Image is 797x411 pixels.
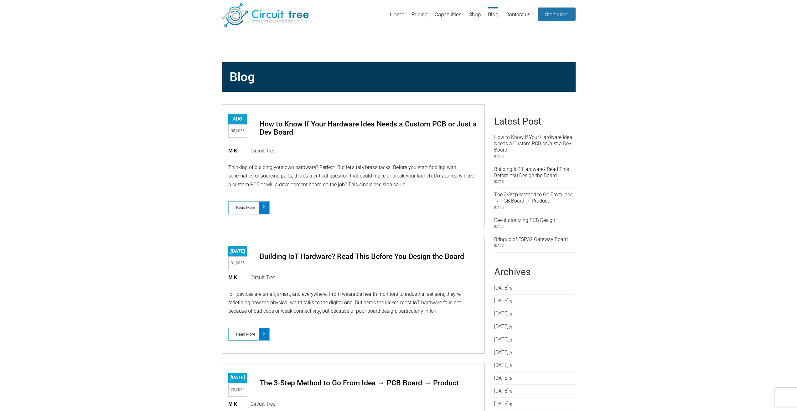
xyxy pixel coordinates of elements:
span: [DATE] [494,204,576,211]
a: Blog [488,7,498,28]
li: (1) [494,285,576,295]
a: [DATE] [494,401,509,407]
img: Circuit Tree [222,3,308,27]
h3: Latest Post [494,116,576,127]
span: 2025 [236,261,245,265]
p: Thinking of building your own hardware? Perfect. But let’s talk brass tacks. Before you start fid... [228,163,478,189]
div: 28, [228,383,247,397]
a: The 3-Step Method to Go From Idea → PCB Board → Product [494,192,573,204]
a: Contact us [505,7,530,28]
span: M K [228,148,243,154]
a: [DATE] [494,362,509,368]
a: Circuit Tree [251,401,275,407]
span: [DATE] [494,179,576,185]
li: (1) [494,388,576,398]
a: Circuit Tree [251,275,275,280]
a: Bringup of ESP32 Gateway Board [494,236,568,242]
li: (2) [494,298,576,307]
span: 2025 [236,388,245,392]
a: [DATE] [494,349,509,355]
a: [DATE] [494,323,509,329]
a: Read More [228,328,270,341]
li: (4) [494,401,576,410]
div: Aug [228,114,247,124]
h2: Blog [226,67,571,87]
a: [DATE] [494,285,509,291]
span: [DATE] [494,243,576,249]
a: [DATE] [494,375,509,381]
span: [DATE] [494,153,576,160]
a: Revolutionizing PCB Design [494,217,555,223]
a: Shop [469,7,481,28]
span: [DATE] [494,223,576,230]
div: 05, [228,124,247,138]
a: Circuit Tree [251,148,275,154]
li: (3) [494,375,576,385]
a: Home [390,7,404,28]
div: [DATE] [228,373,247,383]
a: [DATE] [494,337,509,342]
a: Read More [228,201,270,214]
span: M K [228,401,243,407]
li: (3) [494,323,576,333]
a: [DATE] [494,311,509,316]
a: Building IoT Hardware? Read This Before You Design the Board [260,252,464,261]
span: M K [228,275,243,280]
a: How to Know If Your Hardware Idea Needs a Custom PCB or Just a Dev Board [494,134,572,153]
li: (2) [494,337,576,346]
li: (1) [494,311,576,320]
li: (2) [494,349,576,359]
a: Start Here [538,8,576,21]
a: Capabilities [435,7,462,28]
a: Building IoT Hardware? Read This Before You Design the Board [494,166,569,178]
li: (2) [494,362,576,372]
div: [DATE] [228,246,247,257]
a: How to Know If Your Hardware Idea Needs a Custom PCB or Just a Dev Board [260,120,477,136]
div: 31, [228,256,247,270]
p: IoT devices are small, smart, and everywhere. From wearable health monitors to industrial sensors... [228,290,478,316]
h3: Archives [494,266,576,277]
span: 2025 [236,129,245,133]
a: Pricing [411,7,427,28]
a: [DATE] [494,298,509,304]
a: The 3-Step Method to Go From Idea → PCB Board → Product [260,378,459,387]
a: [DATE] [494,388,509,394]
